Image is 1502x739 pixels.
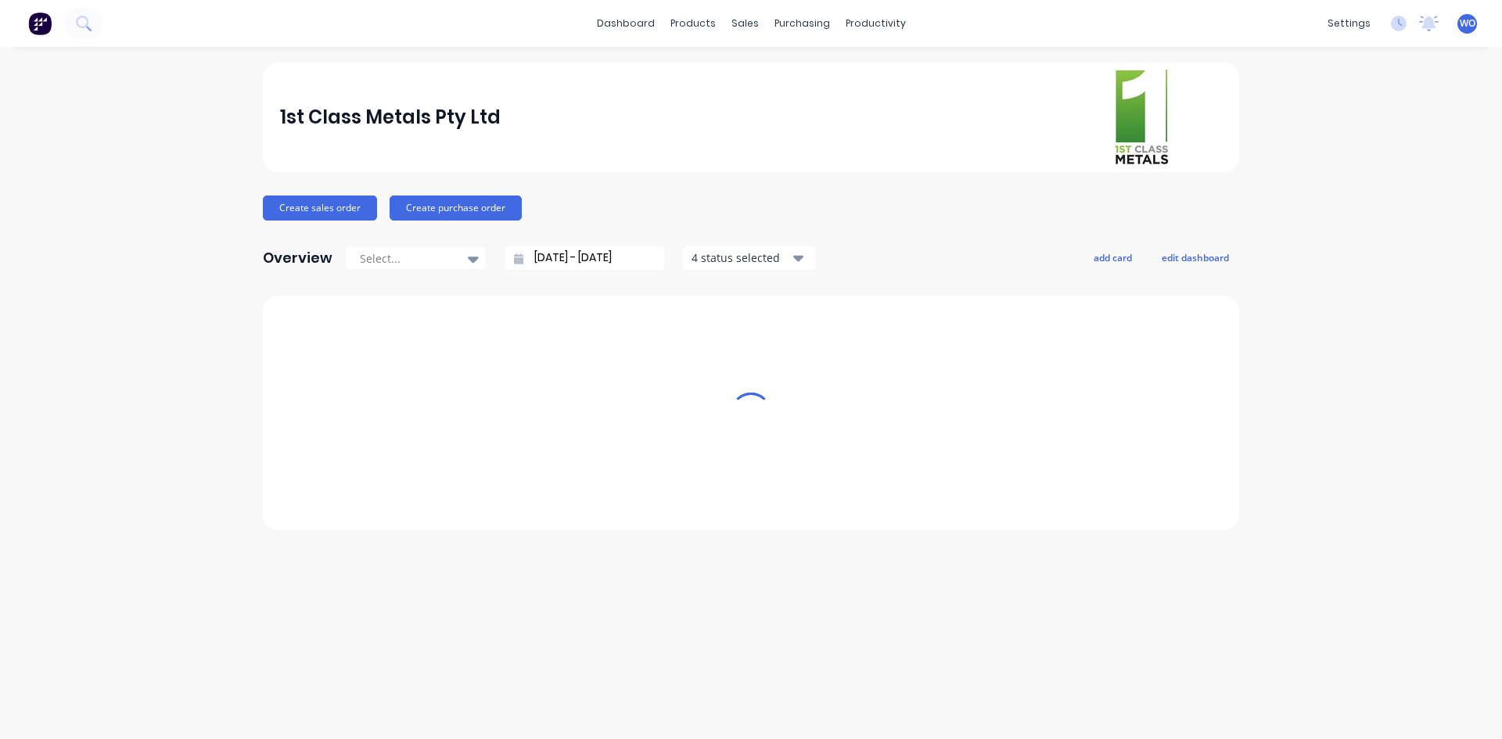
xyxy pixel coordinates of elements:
[390,196,522,221] button: Create purchase order
[280,102,501,133] div: 1st Class Metals Pty Ltd
[28,12,52,35] img: Factory
[1083,247,1142,267] button: add card
[1320,12,1378,35] div: settings
[767,12,838,35] div: purchasing
[838,12,914,35] div: productivity
[663,12,724,35] div: products
[263,196,377,221] button: Create sales order
[692,249,790,266] div: 4 status selected
[683,246,816,270] button: 4 status selected
[1112,67,1170,167] img: 1st Class Metals Pty Ltd
[263,242,332,274] div: Overview
[724,12,767,35] div: sales
[1460,16,1475,30] span: WO
[589,12,663,35] a: dashboard
[1152,247,1239,267] button: edit dashboard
